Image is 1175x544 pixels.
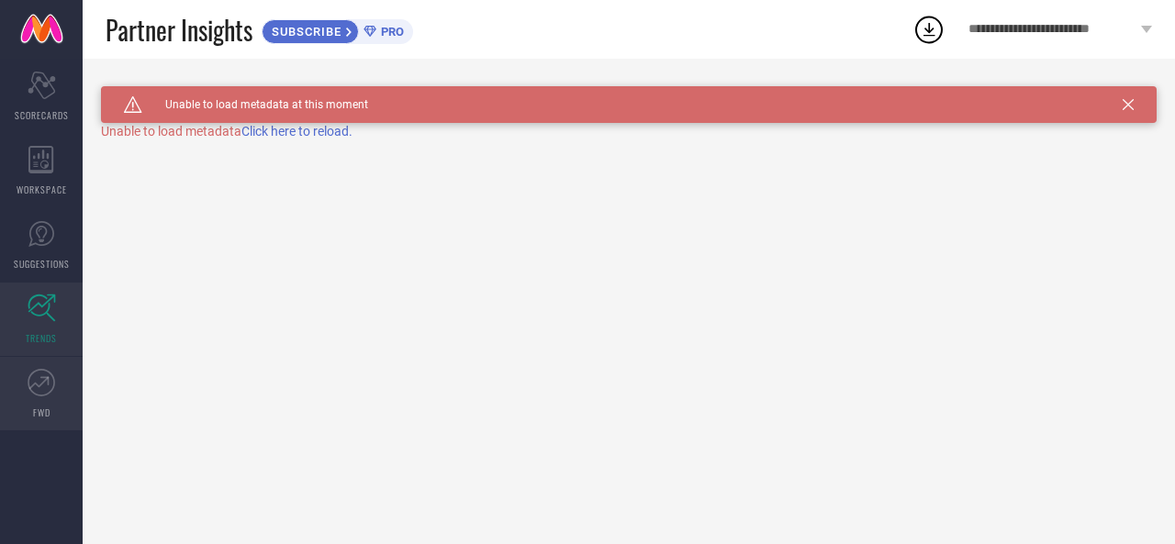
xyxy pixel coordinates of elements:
[106,11,252,49] span: Partner Insights
[26,331,57,345] span: TRENDS
[142,98,368,111] span: Unable to load metadata at this moment
[241,124,352,139] span: Click here to reload.
[15,108,69,122] span: SCORECARDS
[263,25,346,39] span: SUBSCRIBE
[376,25,404,39] span: PRO
[33,405,50,419] span: FWD
[912,13,946,46] div: Open download list
[14,257,70,271] span: SUGGESTIONS
[17,183,67,196] span: WORKSPACE
[101,124,1157,139] div: Unable to load metadata
[262,15,413,44] a: SUBSCRIBEPRO
[101,86,155,101] h1: TRENDS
